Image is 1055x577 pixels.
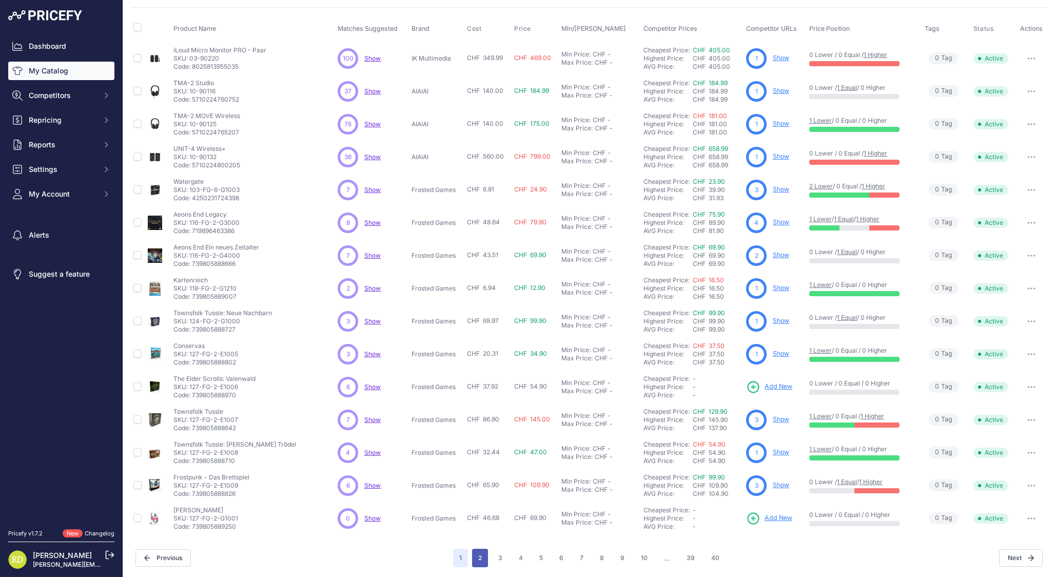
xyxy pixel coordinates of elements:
[8,160,114,179] button: Settings
[973,152,1008,162] span: Active
[773,152,789,160] a: Show
[755,87,758,96] span: 1
[173,87,239,95] p: SKU: 10-90116
[935,218,939,227] span: 0
[8,185,114,203] button: My Account
[773,448,789,456] a: Show
[561,190,593,198] div: Max Price:
[693,54,730,62] span: CHF 405.00
[809,215,914,223] p: / /
[561,50,591,59] div: Min Price:
[643,276,690,284] a: Cheapest Price:
[643,309,690,317] a: Cheapest Price:
[364,449,381,456] span: Show
[608,157,613,165] div: -
[561,247,591,256] div: Min Price:
[173,219,240,227] p: SKU: 116-FG-2-G3000
[514,218,546,226] span: CHF 79.90
[364,514,381,522] a: Show
[693,194,742,202] div: CHF 31.93
[1020,25,1043,32] span: Actions
[837,478,857,486] a: 1 Equal
[643,63,693,71] div: AVG Price:
[643,95,693,104] div: AVG Price:
[693,145,728,152] a: CHF 658.99
[561,25,626,32] span: Min/[PERSON_NAME]
[693,120,727,128] span: CHF 181.00
[643,46,690,54] a: Cheapest Price:
[773,415,789,423] a: Show
[929,282,959,294] span: Tag
[364,350,381,358] a: Show
[837,314,857,321] a: 1 Equal
[929,151,959,163] span: Tag
[773,251,789,259] a: Show
[643,375,690,382] a: Cheapest Price:
[643,210,690,218] a: Cheapest Price:
[773,284,789,292] a: Show
[809,281,914,289] p: / 0 Equal / 0 Higher
[693,342,725,350] a: CHF 37.50
[364,153,381,161] a: Show
[809,25,850,32] span: Price Position
[935,283,939,293] span: 0
[364,482,381,489] a: Show
[693,153,728,161] span: CHF 658.99
[346,218,350,227] span: 8
[935,53,939,63] span: 0
[338,25,398,32] span: Matches Suggested
[809,347,832,354] a: 1 Lower
[834,215,854,223] a: 1 Equal
[608,124,613,132] div: -
[492,549,509,567] button: Go to page 3
[593,116,605,124] div: CHF
[467,185,494,193] span: CHF 6.81
[693,440,726,448] a: CHF 54.90
[929,85,959,97] span: Tag
[643,161,693,169] div: AVG Price:
[635,549,654,567] button: Go to page 10
[605,83,611,91] div: -
[773,120,789,127] a: Show
[862,182,885,190] a: 1 Higher
[608,91,613,100] div: -
[173,153,240,161] p: SKU: 10-90132
[809,412,832,420] a: 1 Lower
[467,87,503,94] span: CHF 140.00
[533,549,549,567] button: Go to page 5
[643,25,697,32] span: Competitor Prices
[861,412,884,420] a: 1 Higher
[344,87,351,96] span: 37
[85,530,114,537] a: Changelog
[935,86,939,96] span: 0
[643,145,690,152] a: Cheapest Price:
[514,185,547,193] span: CHF 24.90
[173,227,240,235] p: Code: 719896463386
[773,54,789,62] a: Show
[173,120,240,128] p: SKU: 10-90125
[643,227,693,235] div: AVG Price:
[344,120,351,129] span: 76
[605,182,611,190] div: -
[754,218,758,227] span: 4
[608,190,613,198] div: -
[693,46,730,54] a: CHF 405.00
[173,186,240,194] p: SKU: 103-FG-6-G1003
[173,63,266,71] p: Code: 8025813955035
[693,87,728,95] span: CHF 184.99
[809,182,914,190] p: / 0 Equal /
[755,185,758,195] span: 3
[173,95,239,104] p: Code: 5710224760752
[605,280,611,288] div: -
[364,54,381,62] a: Show
[173,46,266,54] p: iLoud Micro Monitor PRO - Paar
[561,59,593,67] div: Max Price:
[173,252,259,260] p: SKU: 116-FG-2-G4000
[561,256,593,264] div: Max Price:
[173,260,259,268] p: Code: 739805888666
[605,116,611,124] div: -
[8,86,114,105] button: Competitors
[29,115,96,125] span: Repricing
[33,551,92,560] a: [PERSON_NAME]
[773,87,789,94] a: Show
